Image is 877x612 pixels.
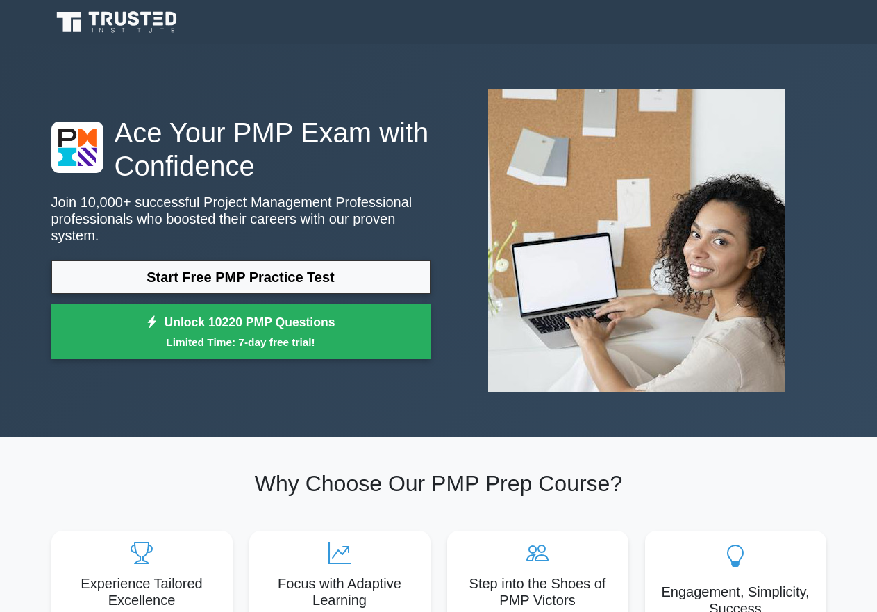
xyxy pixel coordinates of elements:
small: Limited Time: 7-day free trial! [69,334,413,350]
h2: Why Choose Our PMP Prep Course? [51,470,826,497]
a: Unlock 10220 PMP QuestionsLimited Time: 7-day free trial! [51,304,431,360]
a: Start Free PMP Practice Test [51,260,431,294]
p: Join 10,000+ successful Project Management Professional professionals who boosted their careers w... [51,194,431,244]
h1: Ace Your PMP Exam with Confidence [51,116,431,183]
h5: Step into the Shoes of PMP Victors [458,575,617,609]
h5: Focus with Adaptive Learning [260,575,419,609]
h5: Experience Tailored Excellence [62,575,222,609]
